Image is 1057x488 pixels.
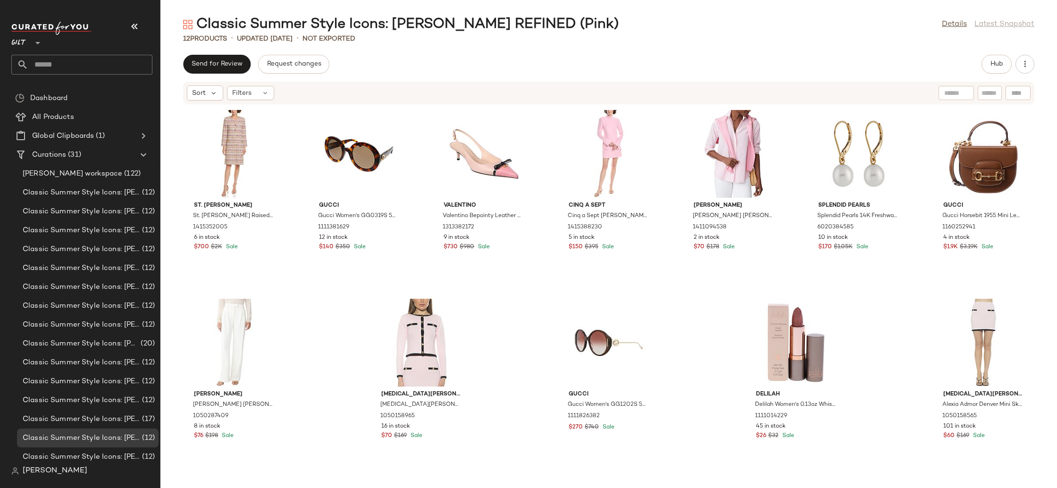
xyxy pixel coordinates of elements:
[183,15,619,34] div: Classic Summer Style Icons: [PERSON_NAME] REFINED (Pink)
[183,34,227,44] div: Products
[23,282,140,293] span: Classic Summer Style Icons: [PERSON_NAME] (2)
[818,202,898,210] span: Splendid Pearls
[23,320,140,330] span: Classic Summer Style Icons: [PERSON_NAME] (4)
[319,234,348,242] span: 12 in stock
[960,243,978,252] span: $3.19K
[23,395,140,406] span: Classic Summer Style Icons: [PERSON_NAME] REFINED (Blue)
[302,34,355,44] p: Not Exported
[755,412,787,421] span: 1111014229
[971,433,985,439] span: Sale
[956,432,969,440] span: $169
[936,110,1031,198] img: 1160252941_RLLATH.jpg
[942,223,975,232] span: 1160252941
[943,422,976,431] span: 101 in stock
[194,390,274,399] span: [PERSON_NAME]
[818,234,848,242] span: 10 in stock
[140,301,155,311] span: (12)
[191,60,243,68] span: Send for Review
[569,202,649,210] span: Cinq a Sept
[23,187,140,198] span: Classic Summer Style Icons: [PERSON_NAME] (1)
[569,234,595,242] span: 5 in stock
[205,432,218,440] span: $198
[23,244,140,255] span: Classic Summer Style Icons: [PERSON_NAME] REFINED
[561,299,656,387] img: 1111826382_RLLATH.jpg
[980,244,993,250] span: Sale
[817,223,854,232] span: 6020384585
[693,223,727,232] span: 1411094538
[193,212,273,220] span: St. [PERSON_NAME] Raised Plaid Tweed Dress
[318,212,398,220] span: Gucci Women's GG0319S 52mm Sunglasses
[768,432,779,440] span: $32
[23,376,140,387] span: Classic Summer Style Icons: [PERSON_NAME] (7)
[444,202,524,210] span: Valentino
[569,390,649,399] span: Gucci
[194,202,274,210] span: St. [PERSON_NAME]
[444,234,470,242] span: 9 in stock
[193,412,228,421] span: 1050287409
[380,412,415,421] span: 1050158965
[15,93,25,103] img: svg%3e
[748,299,844,387] img: 1111014229_RLLATH.jpg
[721,244,735,250] span: Sale
[755,401,835,409] span: Delilah Women's 0.13oz Whisper Colour Intense Cream Lipstick
[11,22,92,35] img: cfy_white_logo.C9jOOHJF.svg
[23,301,140,311] span: Classic Summer Style Icons: [PERSON_NAME] (3)
[394,432,407,440] span: $169
[569,423,583,432] span: $270
[585,243,598,252] span: $395
[436,110,531,198] img: 1313382172_RLLATH.jpg
[694,243,705,252] span: $70
[232,88,252,98] span: Filters
[568,223,602,232] span: 1415388230
[943,432,955,440] span: $60
[11,467,19,475] img: svg%3e
[601,424,614,430] span: Sale
[23,338,139,349] span: Classic Summer Style Icons: [PERSON_NAME] (5)
[23,168,122,179] span: [PERSON_NAME] workspace
[936,299,1031,387] img: 1050158565_RLLATH.jpg
[258,55,329,74] button: Request changes
[444,243,458,252] span: $730
[943,243,958,252] span: $1.9K
[943,234,970,242] span: 4 in stock
[855,244,868,250] span: Sale
[834,243,853,252] span: $1.05K
[694,234,720,242] span: 2 in stock
[186,299,282,387] img: 1050287409_RLLATH.jpg
[981,55,1012,74] button: Hub
[352,244,366,250] span: Sale
[23,225,140,236] span: Classic Summer Style Icons: [PERSON_NAME]
[600,244,614,250] span: Sale
[11,32,26,49] span: Gilt
[817,212,898,220] span: Splendid Pearls 14K Freshwater Pearl Drop Earrings
[32,150,66,160] span: Curations
[193,223,227,232] span: 1415352005
[585,423,599,432] span: $740
[780,433,794,439] span: Sale
[694,202,774,210] span: [PERSON_NAME]
[192,88,206,98] span: Sort
[942,19,967,30] a: Details
[569,243,583,252] span: $150
[94,131,104,142] span: (1)
[140,225,155,236] span: (12)
[193,401,273,409] span: [PERSON_NAME] [PERSON_NAME] Pant
[23,263,140,274] span: Classic Summer Style Icons: [PERSON_NAME] (1)
[140,282,155,293] span: (12)
[183,35,190,42] span: 12
[23,414,140,425] span: Classic Summer Style Icons: [PERSON_NAME] REFINED (Mixed Colors)
[23,433,140,444] span: Classic Summer Style Icons: [PERSON_NAME] REFINED (Pink)
[220,433,234,439] span: Sale
[568,212,648,220] span: Cinq a Sept [PERSON_NAME] Dress
[756,422,786,431] span: 45 in stock
[756,432,766,440] span: $26
[140,376,155,387] span: (12)
[32,112,74,123] span: All Products
[23,357,140,368] span: Classic Summer Style Icons: [PERSON_NAME] (6)
[186,110,282,198] img: 1415352005_RLLATH.jpg
[23,465,87,477] span: [PERSON_NAME]
[374,299,469,387] img: 1050158965_RLLATH.jpg
[443,223,474,232] span: 1313382172
[139,338,155,349] span: (20)
[237,34,293,44] p: updated [DATE]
